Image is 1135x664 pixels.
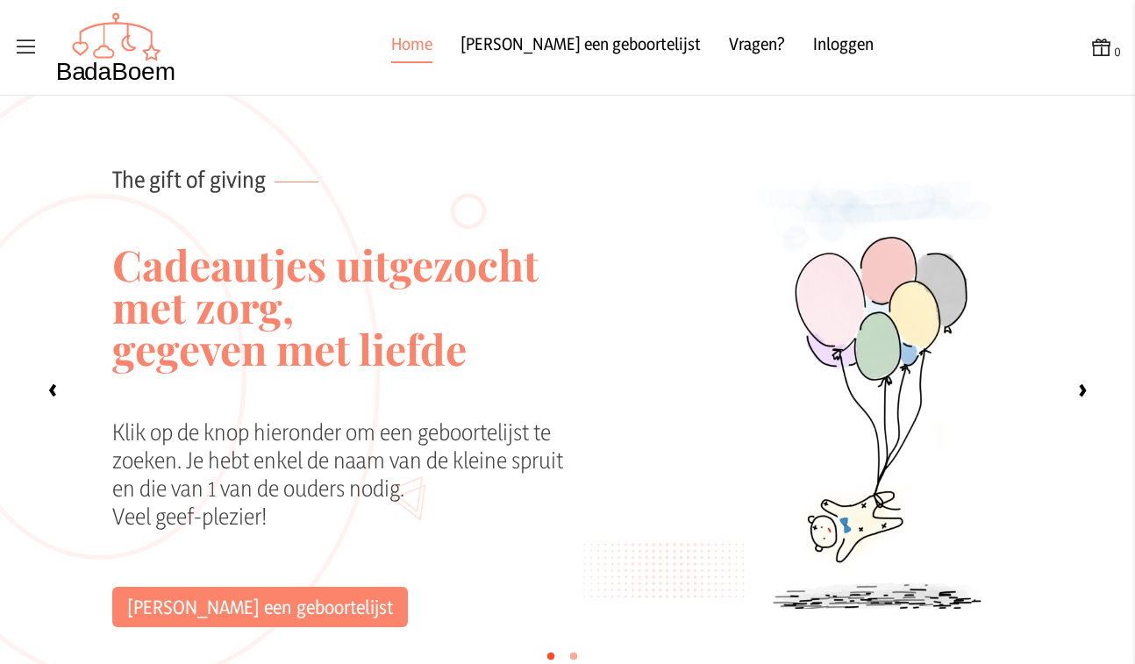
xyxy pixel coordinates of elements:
[112,418,572,587] div: Klik op de knop hieronder om een geboortelijst te zoeken. Je hebt enkel de naam van de kleine spr...
[391,32,432,63] a: Home
[729,32,785,63] a: Vragen?
[460,32,701,63] a: [PERSON_NAME] een geboortelijst
[35,372,70,407] label: ‹
[813,32,874,63] a: Inloggen
[1065,372,1100,407] label: ›
[1089,35,1121,61] button: 0
[112,194,572,418] h2: Cadeautjes uitgezocht met zorg, gegeven met liefde
[112,96,572,194] p: The gift of giving
[112,587,408,627] a: [PERSON_NAME] een geboortelijst
[56,12,176,82] img: Badaboem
